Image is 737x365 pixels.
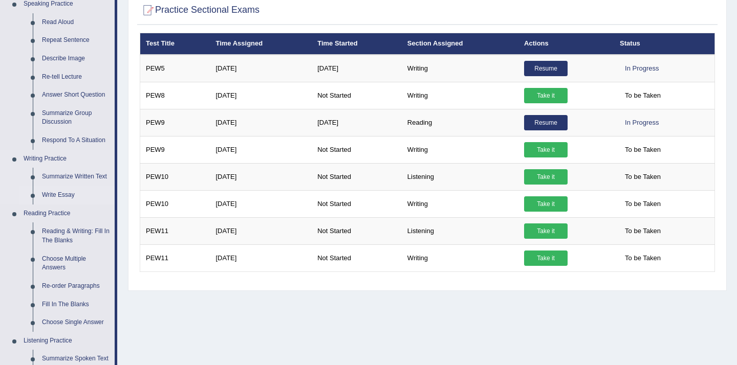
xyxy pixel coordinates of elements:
[402,82,518,109] td: Writing
[19,332,115,350] a: Listening Practice
[210,33,312,55] th: Time Assigned
[140,190,210,217] td: PEW10
[140,244,210,271] td: PEW11
[312,217,402,244] td: Not Started
[620,196,666,212] span: To be Taken
[140,3,259,18] h2: Practice Sectional Exams
[402,33,518,55] th: Section Assigned
[312,33,402,55] th: Time Started
[210,163,312,190] td: [DATE]
[620,61,664,76] div: In Progress
[524,196,568,212] a: Take it
[620,115,664,130] div: In Progress
[19,150,115,168] a: Writing Practice
[524,115,568,130] a: Resume
[37,68,115,86] a: Re-tell Lecture
[620,223,666,239] span: To be Taken
[140,109,210,136] td: PEW9
[37,50,115,68] a: Describe Image
[37,131,115,150] a: Respond To A Situation
[524,142,568,157] a: Take it
[37,222,115,249] a: Reading & Writing: Fill In The Blanks
[614,33,714,55] th: Status
[140,217,210,244] td: PEW11
[402,163,518,190] td: Listening
[140,163,210,190] td: PEW10
[524,223,568,239] a: Take it
[37,277,115,295] a: Re-order Paragraphs
[524,250,568,266] a: Take it
[312,136,402,163] td: Not Started
[312,82,402,109] td: Not Started
[312,55,402,82] td: [DATE]
[402,244,518,271] td: Writing
[620,142,666,157] span: To be Taken
[312,163,402,190] td: Not Started
[210,217,312,244] td: [DATE]
[37,295,115,314] a: Fill In The Blanks
[37,13,115,32] a: Read Aloud
[524,88,568,103] a: Take it
[402,109,518,136] td: Reading
[312,244,402,271] td: Not Started
[518,33,614,55] th: Actions
[140,82,210,109] td: PEW8
[37,104,115,131] a: Summarize Group Discussion
[210,55,312,82] td: [DATE]
[524,169,568,185] a: Take it
[210,190,312,217] td: [DATE]
[402,55,518,82] td: Writing
[210,109,312,136] td: [DATE]
[402,217,518,244] td: Listening
[620,88,666,103] span: To be Taken
[402,190,518,217] td: Writing
[140,33,210,55] th: Test Title
[19,204,115,223] a: Reading Practice
[312,109,402,136] td: [DATE]
[37,31,115,50] a: Repeat Sentence
[37,186,115,204] a: Write Essay
[524,61,568,76] a: Resume
[37,250,115,277] a: Choose Multiple Answers
[620,169,666,185] span: To be Taken
[210,136,312,163] td: [DATE]
[37,313,115,332] a: Choose Single Answer
[210,244,312,271] td: [DATE]
[620,250,666,266] span: To be Taken
[37,86,115,104] a: Answer Short Question
[312,190,402,217] td: Not Started
[37,168,115,186] a: Summarize Written Text
[140,136,210,163] td: PEW9
[140,55,210,82] td: PEW5
[210,82,312,109] td: [DATE]
[402,136,518,163] td: Writing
